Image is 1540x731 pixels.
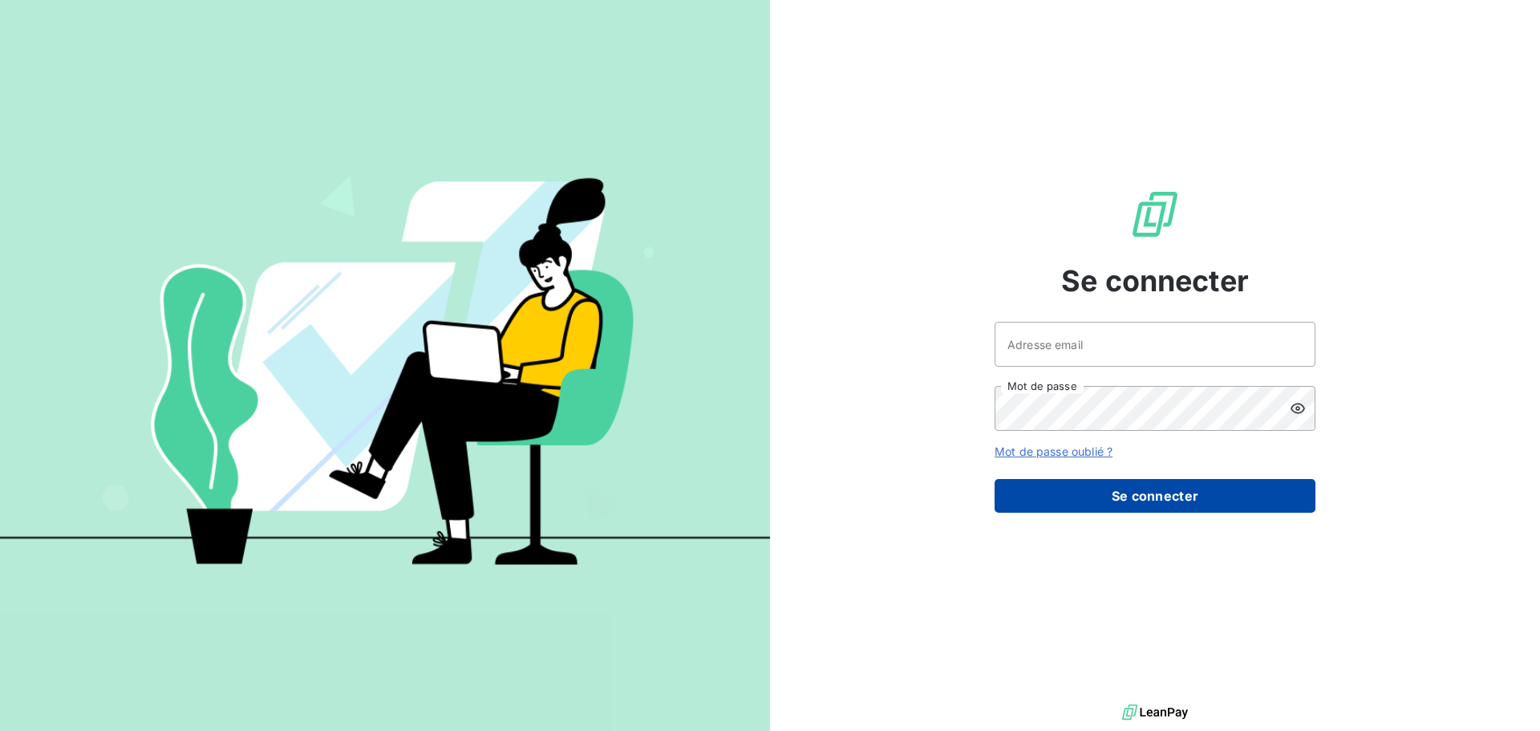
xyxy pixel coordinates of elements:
[995,322,1315,367] input: placeholder
[1122,701,1188,725] img: logo
[995,479,1315,513] button: Se connecter
[1061,259,1249,303] span: Se connecter
[995,445,1112,458] a: Mot de passe oublié ?
[1129,189,1181,240] img: Logo LeanPay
